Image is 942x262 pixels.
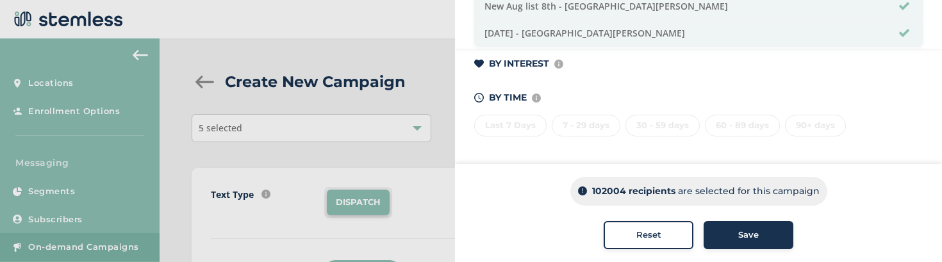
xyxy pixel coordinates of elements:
img: icon-info-dark-48f6c5f3.svg [578,187,587,196]
iframe: Chat Widget [878,201,942,262]
button: Reset [604,221,693,249]
button: Save [704,221,793,249]
p: BY TIME [489,91,527,104]
img: icon-info-236977d2.svg [532,94,541,102]
p: 102004 recipients [592,184,675,198]
p: are selected for this campaign [678,184,820,198]
p: BY INTEREST [489,57,549,70]
img: icon-info-236977d2.svg [554,60,563,69]
img: icon-time-dark-e6b1183b.svg [474,93,484,102]
span: Reset [636,229,661,242]
span: Save [738,229,759,242]
li: [DATE] - [GEOGRAPHIC_DATA][PERSON_NAME] [475,20,922,46]
img: icon-heart-dark-29e6356f.svg [474,60,484,69]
